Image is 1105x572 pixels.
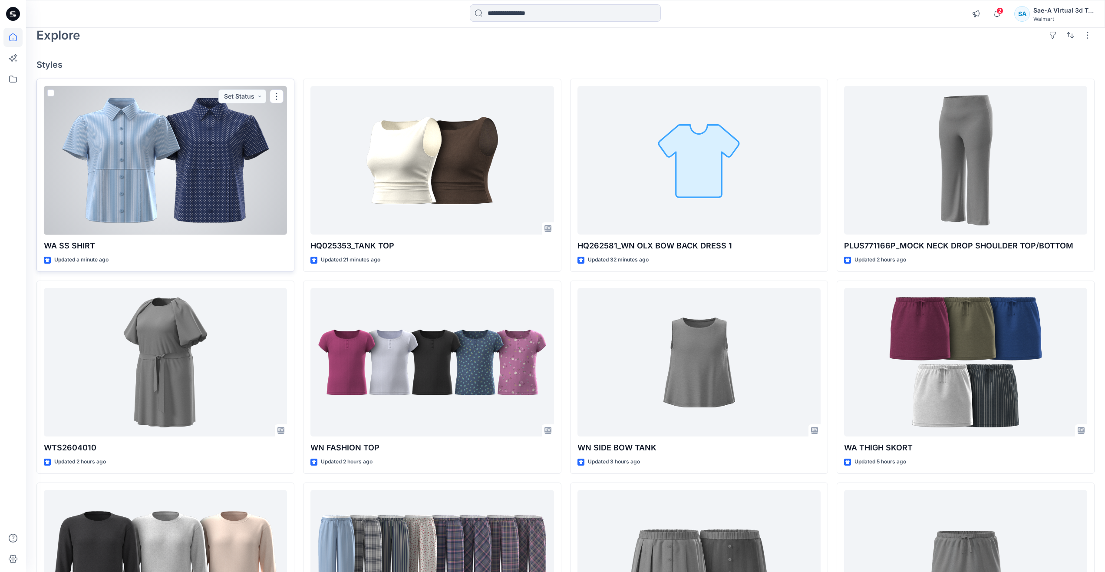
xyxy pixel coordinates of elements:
[321,255,380,265] p: Updated 21 minutes ago
[844,288,1087,437] a: WA THIGH SKORT
[1014,6,1030,22] div: SA
[44,288,287,437] a: WTS2604010
[310,442,554,454] p: WN FASHION TOP
[321,457,373,466] p: Updated 2 hours ago
[577,86,821,235] a: HQ262581_WN OLX BOW BACK DRESS 1
[854,457,906,466] p: Updated 5 hours ago
[310,240,554,252] p: HQ025353_TANK TOP
[310,288,554,437] a: WN FASHION TOP
[54,457,106,466] p: Updated 2 hours ago
[844,86,1087,235] a: PLUS771166P_MOCK NECK DROP SHOULDER TOP/BOTTOM
[44,240,287,252] p: WA SS SHIRT
[588,457,640,466] p: Updated 3 hours ago
[36,28,80,42] h2: Explore
[1033,5,1094,16] div: Sae-A Virtual 3d Team
[310,86,554,235] a: HQ025353_TANK TOP
[588,255,649,265] p: Updated 32 minutes ago
[844,240,1087,252] p: PLUS771166P_MOCK NECK DROP SHOULDER TOP/BOTTOM
[44,86,287,235] a: WA SS SHIRT
[996,7,1003,14] span: 2
[577,288,821,437] a: WN SIDE BOW TANK
[1033,16,1094,22] div: Walmart
[44,442,287,454] p: WTS2604010
[844,442,1087,454] p: WA THIGH SKORT
[577,442,821,454] p: WN SIDE BOW TANK
[854,255,906,265] p: Updated 2 hours ago
[577,240,821,252] p: HQ262581_WN OLX BOW BACK DRESS 1
[54,255,109,265] p: Updated a minute ago
[36,60,1095,70] h4: Styles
